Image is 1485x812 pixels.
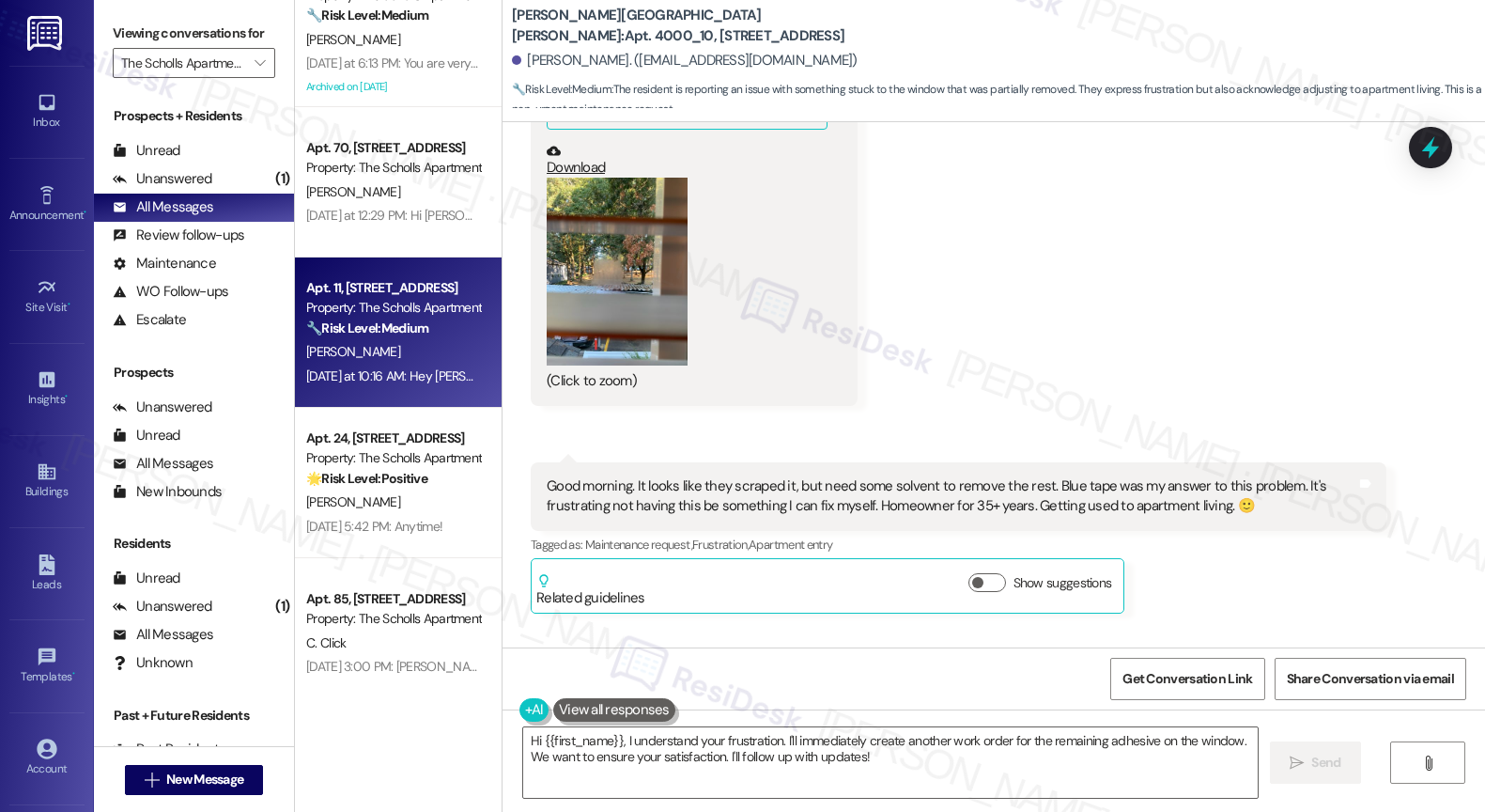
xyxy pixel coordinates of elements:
[255,55,265,70] i: 
[523,727,1258,798] textarea: Hi {{first_name}}, I understand your frustration. I'll immediately create another work order for ...
[306,448,480,468] div: Property: The Scholls Apartments
[113,282,228,302] div: WO Follow-ups
[9,641,85,692] a: Templates •
[65,390,68,403] span: •
[113,482,222,502] div: New Inbounds
[306,429,480,448] div: Apt. 24, [STREET_ADDRESS]
[113,653,193,673] div: Unknown
[306,278,480,298] div: Apt. 11, [STREET_ADDRESS]
[306,138,480,158] div: Apt. 70, [STREET_ADDRESS]
[306,55,527,71] div: [DATE] at 6:13 PM: You are very welcome!
[692,537,749,553] span: Frustration ,
[1311,753,1340,773] span: Send
[306,7,428,23] strong: 🔧 Risk Level: Medium
[306,470,427,487] strong: 🌟 Risk Level: Positive
[1290,756,1304,771] i: 
[113,310,186,330] div: Escalate
[306,493,400,510] span: [PERSON_NAME]
[94,363,294,383] div: Prospects
[113,740,226,759] div: Past Residents
[94,706,294,726] div: Past + Future Residents
[27,16,66,51] img: ResiDesk Logo
[9,549,85,600] a: Leads
[547,178,688,366] button: Zoom image
[1270,742,1361,784] button: Send
[512,51,858,70] div: [PERSON_NAME]. ([EMAIL_ADDRESS][DOMAIN_NAME])
[145,773,159,788] i: 
[113,454,213,474] div: All Messages
[531,531,1386,558] div: Tagged as:
[84,206,86,219] span: •
[9,733,85,784] a: Account
[94,106,294,126] div: Prospects + Residents
[306,518,442,535] div: [DATE] 5:42 PM: Anytime!
[113,254,216,273] div: Maintenance
[113,426,180,445] div: Unread
[271,164,294,194] div: (1)
[306,658,843,675] div: [DATE] 3:00 PM: [PERSON_NAME], can you stop by the office [DATE]? We need you to sign the RTA.
[306,158,480,178] div: Property: The Scholls Apartments
[9,456,85,507] a: Buildings
[512,80,1485,120] span: : The resident is reporting an issue with something stuck to the window that was partially remove...
[512,82,611,97] strong: 🔧 Risk Level: Medium
[125,765,264,795] button: New Message
[1421,756,1435,771] i: 
[113,141,180,161] div: Unread
[113,226,244,245] div: Review follow-ups
[306,367,1100,384] div: [DATE] at 10:16 AM: Hey [PERSON_NAME], good morning! Thank you so much for confirming the payment...
[113,197,213,217] div: All Messages
[9,272,85,322] a: Site Visit •
[547,144,828,177] a: Download
[94,534,294,554] div: Residents
[121,48,245,78] input: All communities
[585,537,692,553] span: Maintenance request ,
[72,667,75,680] span: •
[68,298,70,311] span: •
[306,589,480,609] div: Apt. 85, [STREET_ADDRESS]
[1275,658,1466,700] button: Share Conversation via email
[113,569,180,588] div: Unread
[271,592,294,621] div: (1)
[547,371,828,391] div: (Click to zoom)
[1287,669,1454,689] span: Share Conversation via email
[113,625,213,645] div: All Messages
[1110,658,1264,700] button: Get Conversation Link
[306,31,400,48] span: [PERSON_NAME]
[306,183,400,200] span: [PERSON_NAME]
[306,320,428,336] strong: 🔧 Risk Level: Medium
[166,770,243,789] span: New Message
[1013,573,1112,593] label: Show suggestions
[749,537,832,553] span: Apartment entry
[547,476,1356,517] div: Good morning. It looks like they scraped it, but need some solvent to remove the rest. Blue tape ...
[304,75,482,99] div: Archived on [DATE]
[536,573,645,608] div: Related guidelines
[113,597,212,617] div: Unanswered
[306,343,400,360] span: [PERSON_NAME]
[512,6,888,46] b: [PERSON_NAME][GEOGRAPHIC_DATA][PERSON_NAME]: Apt. 4000_10, [STREET_ADDRESS]
[113,19,275,48] label: Viewing conversations for
[306,609,480,629] div: Property: The Scholls Apartments
[113,398,212,417] div: Unanswered
[9,364,85,414] a: Insights •
[306,298,480,318] div: Property: The Scholls Apartments
[1122,669,1252,689] span: Get Conversation Link
[306,634,346,651] span: C. Click
[9,86,85,137] a: Inbox
[113,169,212,189] div: Unanswered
